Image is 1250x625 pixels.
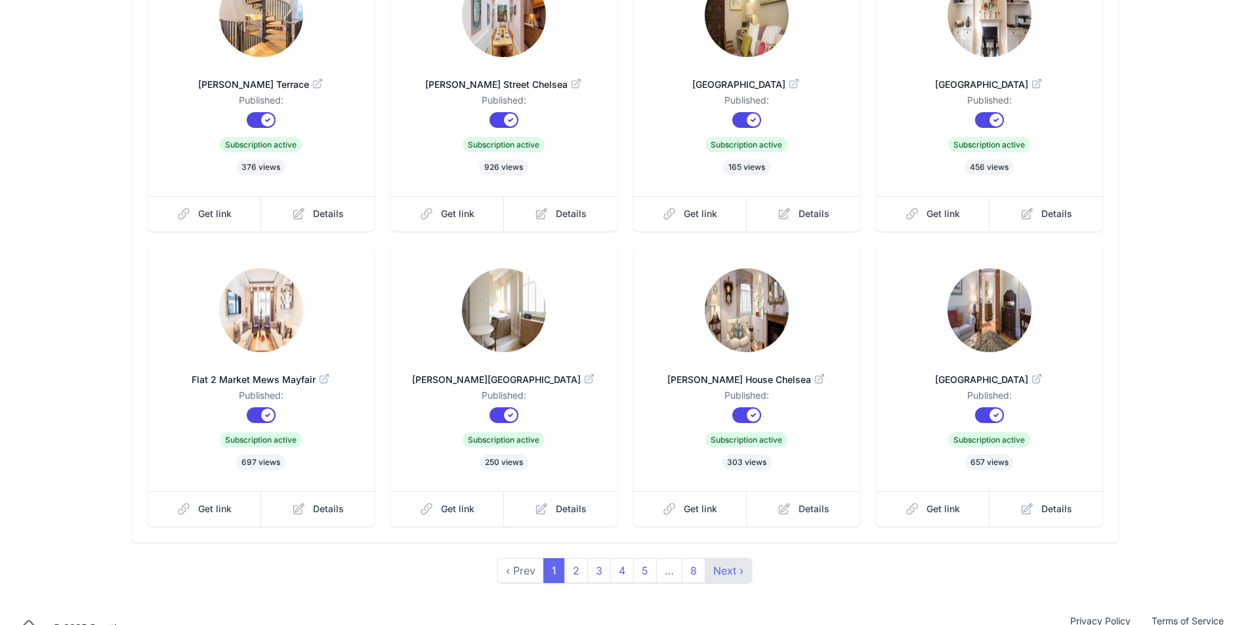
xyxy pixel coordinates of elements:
span: … [656,558,682,583]
span: Details [313,207,344,220]
a: [PERSON_NAME] House Chelsea [654,357,839,389]
img: xcoem7jyjxpu3fgtqe3kd93uc2z7 [219,268,303,352]
a: Get link [633,196,747,232]
img: qm23tyanh8llne9rmxzedgaebrr7 [705,268,789,352]
nav: pager [498,558,752,583]
dd: Published: [897,94,1082,112]
a: 8 [682,558,705,583]
span: 697 views [236,454,285,470]
span: Get link [198,502,232,515]
a: Details [261,196,375,232]
span: Get link [441,207,474,220]
a: [PERSON_NAME] Terrace [169,62,354,94]
a: Details [747,491,860,527]
span: Get link [927,207,960,220]
img: id17mszkkv9a5w23y0miri8fotce [462,268,546,352]
a: Get link [390,491,505,527]
span: Flat 2 Market Mews Mayfair [169,373,354,386]
span: Details [1041,502,1072,515]
span: Details [556,502,587,515]
a: Get link [633,491,747,527]
span: Subscription active [705,137,787,152]
a: Details [504,491,617,527]
a: 2 [564,558,588,583]
span: [GEOGRAPHIC_DATA] [654,78,839,91]
span: 926 views [479,159,528,175]
span: Get link [684,502,717,515]
a: Details [747,196,860,232]
span: 1 [543,558,565,583]
span: Details [313,502,344,515]
span: 250 views [480,454,528,470]
span: [PERSON_NAME] Street Chelsea [411,78,596,91]
span: Subscription active [463,432,545,447]
span: Get link [198,207,232,220]
span: Subscription active [220,137,302,152]
span: 657 views [965,454,1014,470]
a: Get link [148,196,262,232]
span: Get link [927,502,960,515]
span: 303 views [722,454,772,470]
a: Get link [876,491,990,527]
span: Subscription active [705,432,787,447]
dd: Published: [654,94,839,112]
a: Details [261,491,375,527]
a: [GEOGRAPHIC_DATA] [897,357,1082,389]
a: [GEOGRAPHIC_DATA] [897,62,1082,94]
span: [PERSON_NAME][GEOGRAPHIC_DATA] [411,373,596,386]
a: [PERSON_NAME] Street Chelsea [411,62,596,94]
a: Details [990,491,1103,527]
span: [GEOGRAPHIC_DATA] [897,78,1082,91]
span: [PERSON_NAME] House Chelsea [654,373,839,386]
a: Details [504,196,617,232]
dd: Published: [169,389,354,407]
dd: Published: [897,389,1082,407]
span: 165 views [723,159,770,175]
span: Details [1041,207,1072,220]
span: Subscription active [948,137,1030,152]
span: 456 views [965,159,1014,175]
span: Subscription active [220,432,302,447]
span: Details [799,502,829,515]
span: Get link [441,502,474,515]
span: 376 views [236,159,285,175]
span: Get link [684,207,717,220]
a: Get link [148,491,262,527]
dd: Published: [654,389,839,407]
dd: Published: [169,94,354,112]
a: [GEOGRAPHIC_DATA] [654,62,839,94]
img: htmfqqdj5w74wrc65s3wna2sgno2 [948,268,1031,352]
a: Details [990,196,1103,232]
dd: Published: [411,94,596,112]
span: [PERSON_NAME] Terrace [169,78,354,91]
a: [PERSON_NAME][GEOGRAPHIC_DATA] [411,357,596,389]
span: Details [556,207,587,220]
span: Subscription active [948,432,1030,447]
a: next [705,558,752,583]
a: Flat 2 Market Mews Mayfair [169,357,354,389]
dd: Published: [411,389,596,407]
span: Subscription active [463,137,545,152]
a: 3 [587,558,611,583]
a: Get link [390,196,505,232]
a: Get link [876,196,990,232]
span: ‹ Prev [497,558,544,583]
a: 4 [610,558,634,583]
span: [GEOGRAPHIC_DATA] [897,373,1082,386]
span: Details [799,207,829,220]
a: 5 [633,558,657,583]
